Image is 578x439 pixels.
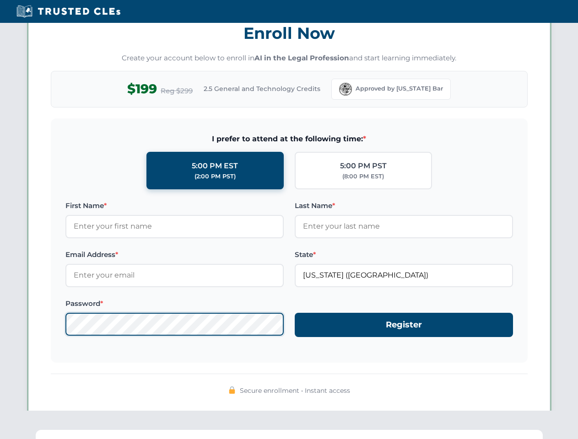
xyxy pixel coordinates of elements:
[51,53,528,64] p: Create your account below to enroll in and start learning immediately.
[192,160,238,172] div: 5:00 PM EST
[194,172,236,181] div: (2:00 PM PST)
[295,313,513,337] button: Register
[65,200,284,211] label: First Name
[295,249,513,260] label: State
[254,54,349,62] strong: AI in the Legal Profession
[65,215,284,238] input: Enter your first name
[342,172,384,181] div: (8:00 PM EST)
[340,160,387,172] div: 5:00 PM PST
[204,84,320,94] span: 2.5 General and Technology Credits
[14,5,123,18] img: Trusted CLEs
[295,215,513,238] input: Enter your last name
[65,133,513,145] span: I prefer to attend at the following time:
[295,200,513,211] label: Last Name
[161,86,193,96] span: Reg $299
[65,298,284,309] label: Password
[295,264,513,287] input: Florida (FL)
[65,264,284,287] input: Enter your email
[127,79,157,99] span: $199
[51,19,528,48] h3: Enroll Now
[65,249,284,260] label: Email Address
[356,84,443,93] span: Approved by [US_STATE] Bar
[339,83,352,96] img: Florida Bar
[228,386,236,394] img: 🔒
[240,385,350,396] span: Secure enrollment • Instant access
